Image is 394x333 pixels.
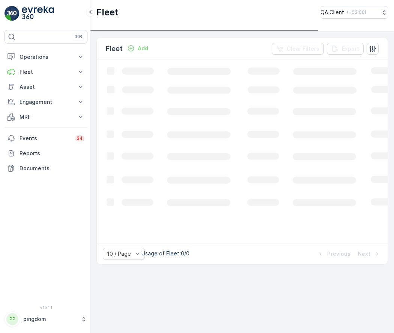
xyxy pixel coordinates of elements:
[5,311,87,327] button: PPpingdom
[20,53,72,61] p: Operations
[5,161,87,176] a: Documents
[20,165,84,172] p: Documents
[320,9,344,16] p: QA Client
[5,131,87,146] a: Events34
[342,45,359,52] p: Export
[320,6,388,19] button: QA Client(+03:00)
[20,150,84,157] p: Reports
[5,6,20,21] img: logo
[20,68,72,76] p: Fleet
[347,9,366,15] p: ( +03:00 )
[316,249,351,258] button: Previous
[96,6,119,18] p: Fleet
[357,249,382,258] button: Next
[5,109,87,124] button: MRF
[124,44,151,53] button: Add
[5,49,87,64] button: Operations
[5,64,87,79] button: Fleet
[20,83,72,91] p: Asset
[22,6,54,21] img: logo_light-DOdMpM7g.png
[20,135,71,142] p: Events
[141,250,189,257] p: Usage of Fleet : 0/0
[77,135,83,141] p: 34
[23,315,77,323] p: pingdom
[5,94,87,109] button: Engagement
[138,45,148,52] p: Add
[20,98,72,106] p: Engagement
[327,250,350,258] p: Previous
[20,113,72,121] p: MRF
[5,146,87,161] a: Reports
[272,43,324,55] button: Clear Filters
[327,43,364,55] button: Export
[75,34,82,40] p: ⌘B
[106,43,123,54] p: Fleet
[358,250,370,258] p: Next
[287,45,319,52] p: Clear Filters
[5,305,87,310] span: v 1.51.1
[5,79,87,94] button: Asset
[6,313,18,325] div: PP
